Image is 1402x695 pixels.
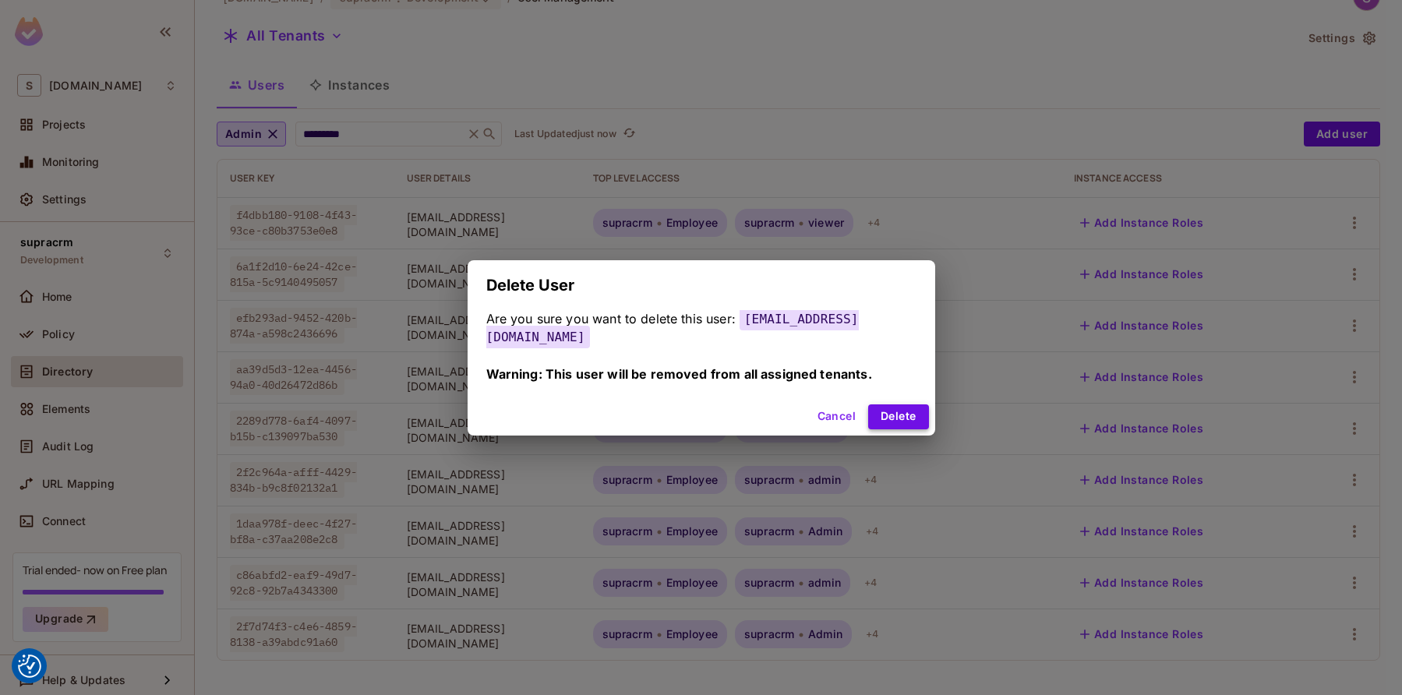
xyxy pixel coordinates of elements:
button: Consent Preferences [18,654,41,678]
span: Are you sure you want to delete this user: [486,311,736,326]
h2: Delete User [468,260,935,310]
button: Delete [868,404,928,429]
span: [EMAIL_ADDRESS][DOMAIN_NAME] [486,308,859,348]
span: Warning: This user will be removed from all assigned tenants. [486,366,872,382]
button: Cancel [811,404,862,429]
img: Revisit consent button [18,654,41,678]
